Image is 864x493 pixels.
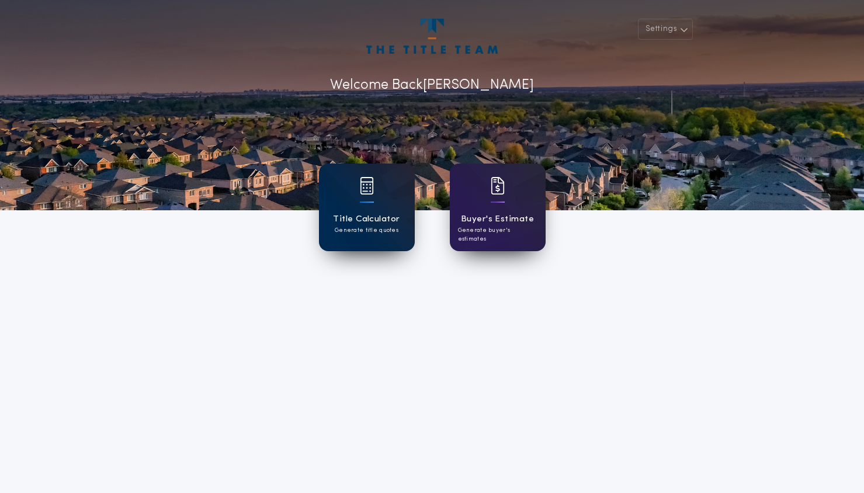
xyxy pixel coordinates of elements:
[319,164,415,251] a: card iconTitle CalculatorGenerate title quotes
[638,19,693,40] button: Settings
[491,177,505,195] img: card icon
[335,226,398,235] p: Generate title quotes
[333,213,400,226] h1: Title Calculator
[330,75,534,96] p: Welcome Back [PERSON_NAME]
[366,19,497,54] img: account-logo
[458,226,537,244] p: Generate buyer's estimates
[461,213,534,226] h1: Buyer's Estimate
[450,164,546,251] a: card iconBuyer's EstimateGenerate buyer's estimates
[360,177,374,195] img: card icon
